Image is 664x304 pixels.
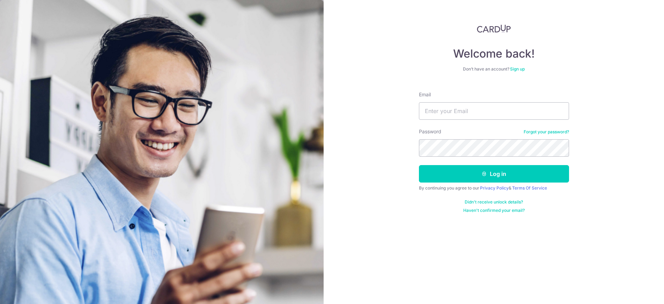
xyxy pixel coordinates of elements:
[463,208,525,213] a: Haven't confirmed your email?
[419,91,431,98] label: Email
[419,66,569,72] div: Don’t have an account?
[477,24,511,33] img: CardUp Logo
[419,128,441,135] label: Password
[465,199,523,205] a: Didn't receive unlock details?
[524,129,569,135] a: Forgot your password?
[419,102,569,120] input: Enter your Email
[510,66,525,72] a: Sign up
[419,185,569,191] div: By continuing you agree to our &
[419,47,569,61] h4: Welcome back!
[419,165,569,183] button: Log in
[512,185,547,191] a: Terms Of Service
[480,185,509,191] a: Privacy Policy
